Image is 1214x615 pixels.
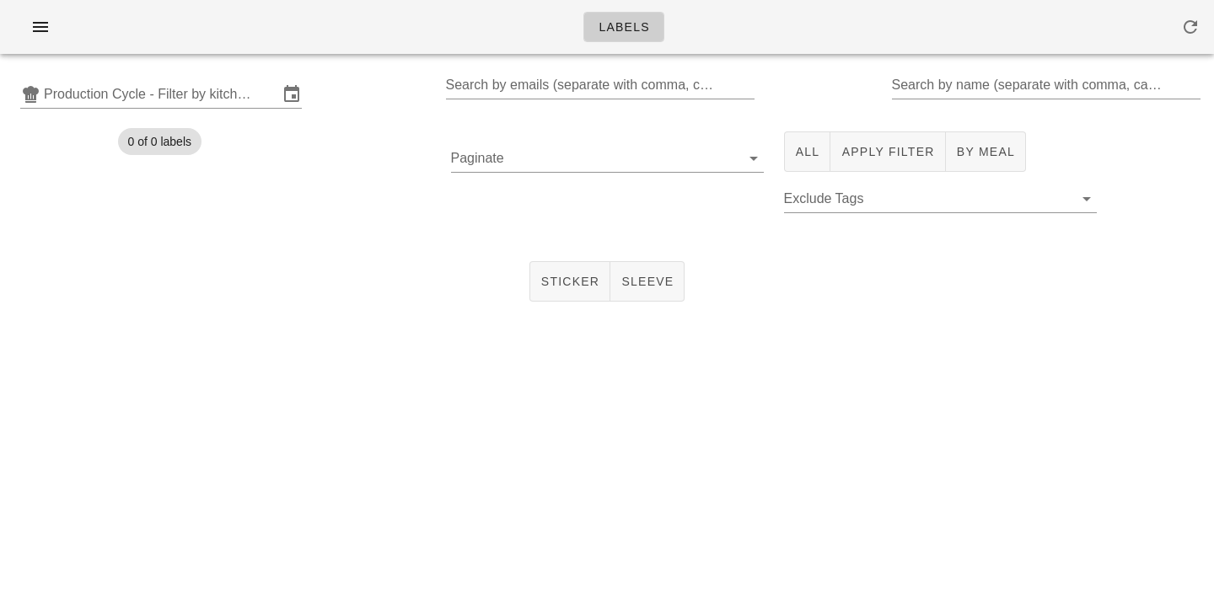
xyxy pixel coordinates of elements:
[841,145,934,158] span: Apply Filter
[620,275,674,288] span: Sleeve
[956,145,1015,158] span: By Meal
[451,145,764,172] div: Paginate
[795,145,820,158] span: All
[128,128,192,155] span: 0 of 0 labels
[610,261,685,302] button: Sleeve
[583,12,664,42] a: Labels
[946,131,1026,172] button: By Meal
[830,131,945,172] button: Apply Filter
[784,131,831,172] button: All
[540,275,600,288] span: Sticker
[529,261,611,302] button: Sticker
[598,20,650,34] span: Labels
[784,185,1097,212] div: Exclude Tags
